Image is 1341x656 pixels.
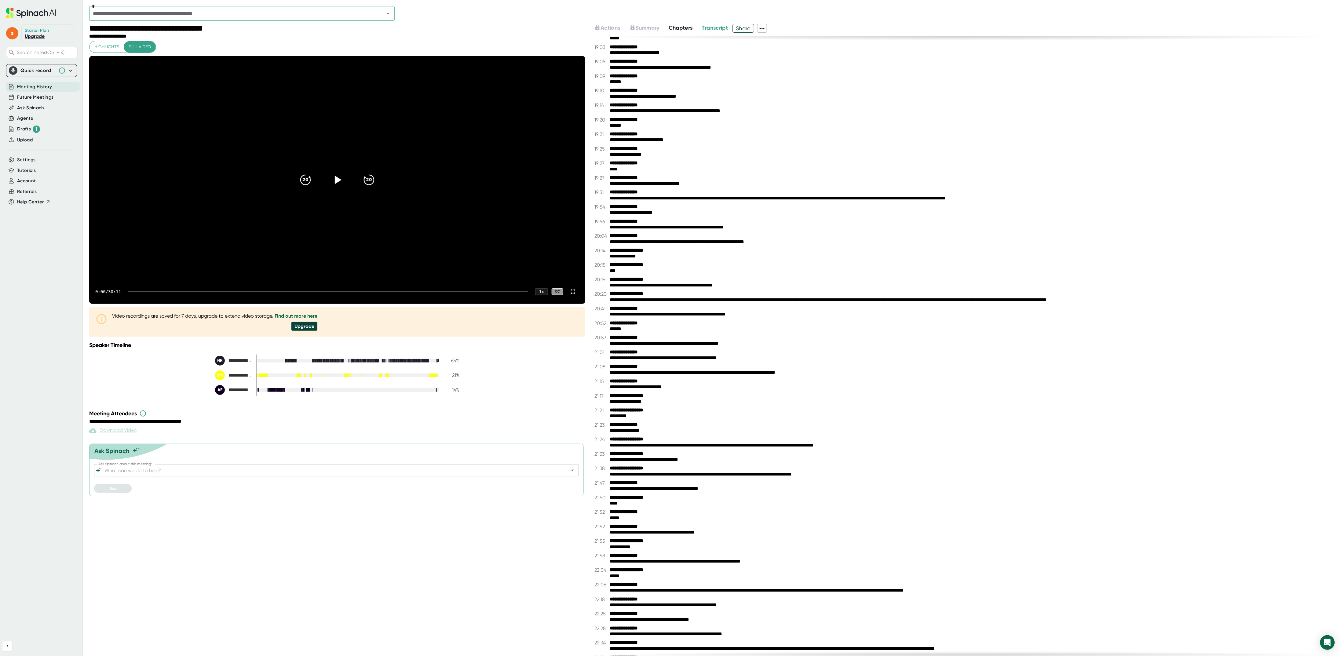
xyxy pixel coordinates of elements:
[17,83,52,90] button: Meeting History
[568,466,577,475] button: Open
[291,322,317,331] div: Upgrade
[129,43,151,51] span: Full video
[594,538,608,544] span: 21:55
[94,447,130,454] div: Ask Spinach
[112,313,317,319] div: Video recordings are saved for 7 days, upgrade to extend video storage.
[17,177,36,184] span: Account
[103,466,559,475] input: What can we do to help?
[215,356,252,366] div: Nicolás Redondo
[94,43,119,51] span: Highlights
[594,378,608,384] span: 21:15
[215,385,225,395] div: AE
[594,335,608,341] span: 20:53
[733,23,754,34] span: Share
[594,553,608,559] span: 21:58
[444,358,459,363] div: 65 %
[594,320,608,326] span: 20:52
[444,372,459,378] div: 21 %
[669,24,693,32] button: Chapters
[594,219,608,224] span: 19:56
[89,410,587,417] div: Meeting Attendees
[594,567,608,573] span: 22:04
[594,175,608,181] span: 19:27
[215,370,225,380] div: SM
[594,480,608,486] span: 21:47
[9,64,74,77] div: Quick record
[594,146,608,152] span: 19:25
[20,67,55,74] div: Quick record
[594,277,608,282] span: 20:16
[594,189,608,195] span: 19:31
[594,364,608,370] span: 21:08
[630,24,660,32] button: Summary
[594,349,608,355] span: 21:01
[109,486,116,491] span: Ask
[25,33,45,39] a: Upgrade
[702,24,728,32] button: Transcript
[601,24,620,31] span: Actions
[594,436,608,442] span: 21:24
[594,407,608,413] span: 21:21
[594,73,608,79] span: 19:09
[594,393,608,399] span: 21:17
[594,465,608,471] span: 21:38
[594,233,608,239] span: 20:04
[275,313,317,319] a: Find out more here
[17,104,44,111] button: Ask Spinach
[702,24,728,31] span: Transcript
[594,509,608,515] span: 21:52
[33,126,40,133] div: 1
[594,495,608,501] span: 21:50
[594,44,608,50] span: 19:03
[17,115,33,122] div: Agents
[594,24,620,32] button: Actions
[1320,635,1335,650] div: Open Intercom Messenger
[594,24,629,33] div: Upgrade to access
[630,24,669,33] div: Upgrade to access
[594,524,608,530] span: 21:52
[17,199,44,206] span: Help Center
[17,126,40,133] button: Drafts 1
[17,137,33,144] button: Upload
[594,291,608,297] span: 20:20
[6,27,18,39] span: s
[17,156,36,163] button: Settings
[594,248,608,253] span: 20:14
[594,160,608,166] span: 19:27
[17,49,76,55] span: Search notes (Ctrl + K)
[594,262,608,268] span: 20:15
[215,370,252,380] div: Stephen Markovitch
[90,41,124,53] button: Highlights
[594,131,608,137] span: 19:21
[594,102,608,108] span: 19:14
[594,451,608,457] span: 21:33
[594,422,608,428] span: 21:23
[124,41,156,53] button: Full video
[215,385,252,395] div: Amilcar Erazo
[384,9,393,18] button: Open
[94,484,132,493] button: Ask
[594,117,608,123] span: 19:20
[89,342,585,348] div: Speaker Timeline
[535,288,548,295] div: 1 x
[17,167,36,174] button: Tutorials
[594,625,608,631] span: 22:28
[594,596,608,602] span: 22:18
[594,611,608,617] span: 22:25
[17,188,37,195] button: Referrals
[594,640,608,646] span: 22:34
[17,199,50,206] button: Help Center
[636,24,660,31] span: Summary
[95,289,121,294] div: 0:00 / 30:11
[17,94,53,101] span: Future Meetings
[215,356,225,366] div: NR
[552,288,563,295] div: CC
[594,88,608,93] span: 19:10
[594,59,608,64] span: 19:05
[594,204,608,210] span: 19:54
[594,306,608,312] span: 20:41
